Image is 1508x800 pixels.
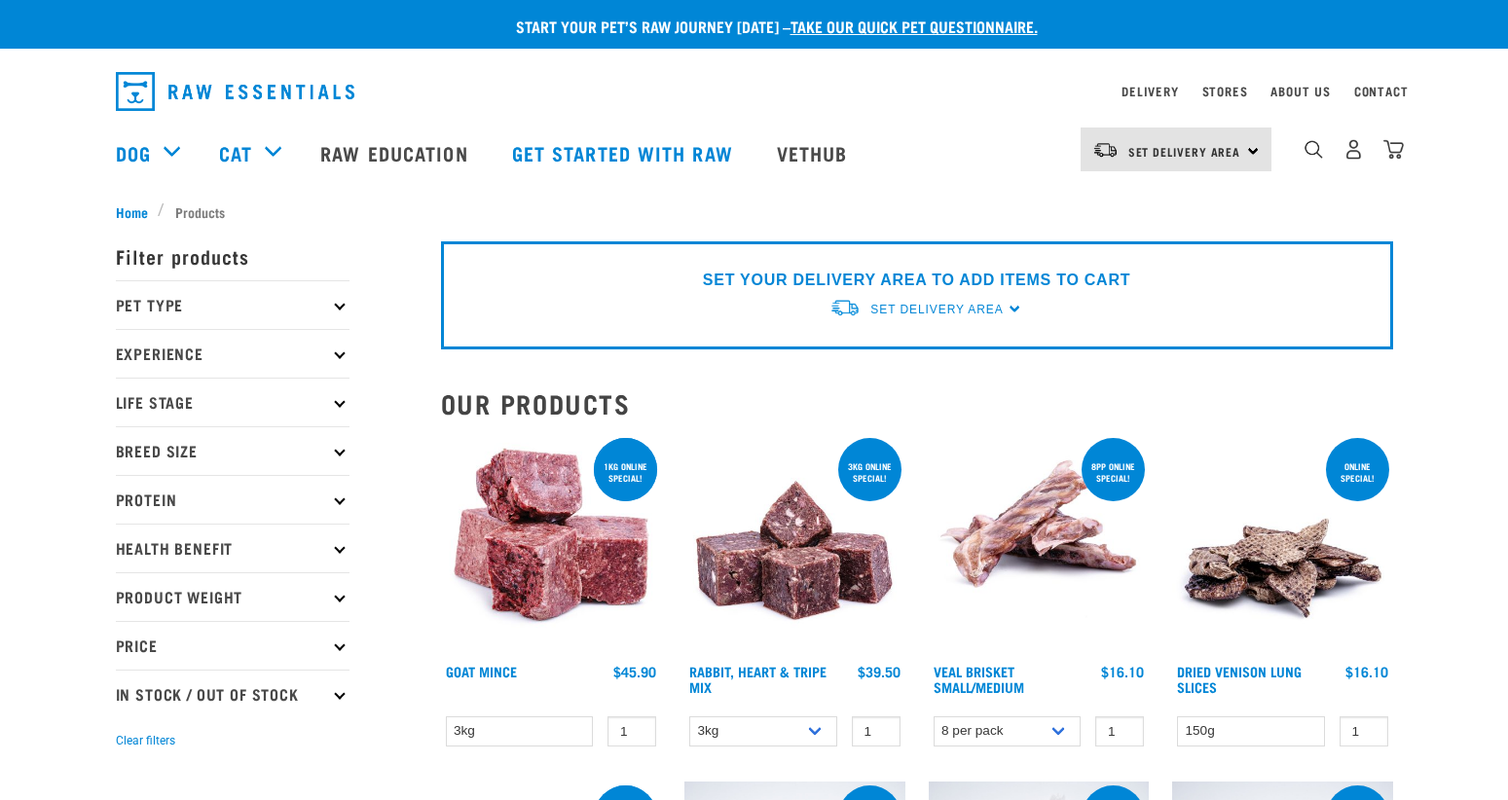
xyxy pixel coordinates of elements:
div: $39.50 [858,664,901,679]
a: Home [116,201,159,222]
p: Breed Size [116,426,349,475]
nav: breadcrumbs [116,201,1393,222]
a: Goat Mince [446,668,517,674]
a: Stores [1202,88,1248,94]
img: van-moving.png [1092,141,1119,159]
input: 1 [852,716,901,746]
p: Life Stage [116,378,349,426]
p: Filter products [116,232,349,280]
img: user.png [1343,139,1364,160]
div: $16.10 [1101,664,1144,679]
div: 3kg online special! [838,452,901,492]
a: Contact [1354,88,1409,94]
a: Get started with Raw [493,114,757,192]
p: Pet Type [116,280,349,329]
div: $16.10 [1345,664,1388,679]
a: take our quick pet questionnaire. [791,21,1038,30]
a: Cat [219,138,252,167]
input: 1 [607,716,656,746]
span: Set Delivery Area [870,303,1003,316]
p: Experience [116,329,349,378]
div: $45.90 [613,664,656,679]
a: Veal Brisket Small/Medium [934,668,1024,690]
img: van-moving.png [829,298,861,318]
span: Set Delivery Area [1128,148,1241,155]
p: Health Benefit [116,524,349,572]
a: Rabbit, Heart & Tripe Mix [689,668,827,690]
div: 8pp online special! [1082,452,1145,492]
a: Vethub [757,114,872,192]
p: Product Weight [116,572,349,621]
nav: dropdown navigation [100,64,1409,119]
img: 1175 Rabbit Heart Tripe Mix 01 [684,434,905,655]
img: home-icon-1@2x.png [1305,140,1323,159]
a: Dried Venison Lung Slices [1177,668,1302,690]
img: 1207 Veal Brisket 4pp 01 [929,434,1150,655]
a: Delivery [1122,88,1178,94]
h2: Our Products [441,388,1393,418]
p: Price [116,621,349,670]
input: 1 [1095,716,1144,746]
img: Raw Essentials Logo [116,72,354,111]
a: Dog [116,138,151,167]
p: Protein [116,475,349,524]
a: Raw Education [301,114,492,192]
img: 1077 Wild Goat Mince 01 [441,434,662,655]
input: 1 [1340,716,1388,746]
span: Home [116,201,148,222]
p: In Stock / Out Of Stock [116,670,349,718]
div: 1kg online special! [594,452,657,492]
a: About Us [1270,88,1330,94]
div: ONLINE SPECIAL! [1326,452,1389,492]
button: Clear filters [116,732,175,749]
img: 1304 Venison Lung Slices 01 [1172,434,1393,655]
img: home-icon@2x.png [1383,139,1404,160]
p: SET YOUR DELIVERY AREA TO ADD ITEMS TO CART [703,269,1130,292]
